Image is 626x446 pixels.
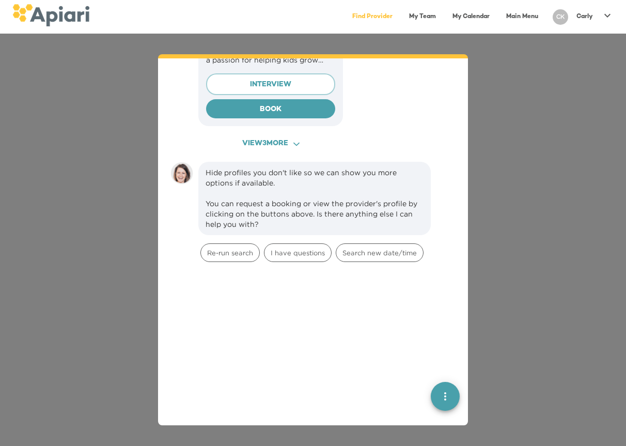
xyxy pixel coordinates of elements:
[170,162,193,184] img: amy.37686e0395c82528988e.png
[206,73,335,95] button: INTERVIEW
[576,12,593,21] p: Carly
[500,6,544,27] a: Main Menu
[215,79,326,91] span: INTERVIEW
[264,243,332,262] div: I have questions
[553,9,568,25] div: CK
[336,248,423,258] span: Search new date/time
[336,243,424,262] div: Search new date/time
[431,382,460,411] button: quick menu
[208,137,334,150] span: View 3 more
[346,6,399,27] a: Find Provider
[264,248,331,258] span: I have questions
[206,167,424,229] div: Hide profiles you don't like so we can show you more options if available. You can request a book...
[403,6,442,27] a: My Team
[206,99,335,119] button: BOOK
[446,6,496,27] a: My Calendar
[200,243,260,262] div: Re-run search
[201,248,259,258] span: Re-run search
[198,134,343,153] button: View3more
[12,4,89,26] img: logo
[214,103,327,116] span: BOOK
